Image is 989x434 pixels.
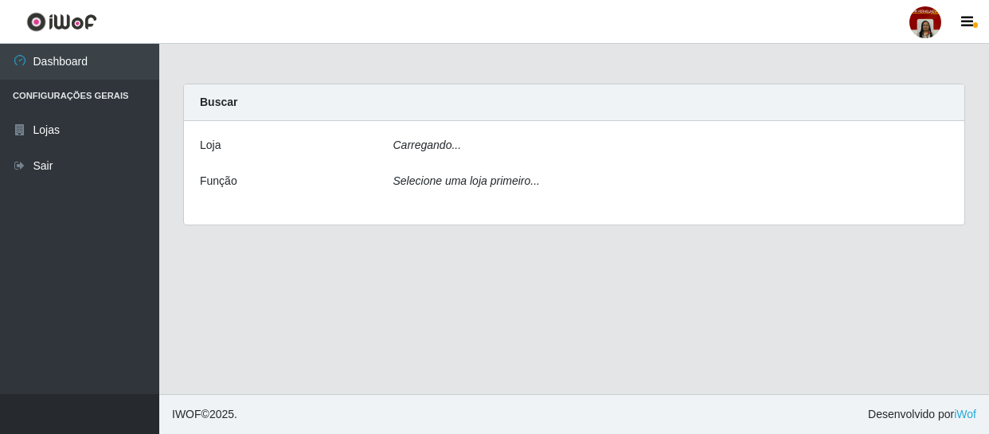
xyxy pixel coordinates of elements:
[868,406,976,423] span: Desenvolvido por
[26,12,97,32] img: CoreUI Logo
[954,408,976,420] a: iWof
[393,139,462,151] i: Carregando...
[200,173,237,190] label: Função
[200,137,221,154] label: Loja
[393,174,540,187] i: Selecione uma loja primeiro...
[172,406,237,423] span: © 2025 .
[172,408,201,420] span: IWOF
[200,96,237,108] strong: Buscar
